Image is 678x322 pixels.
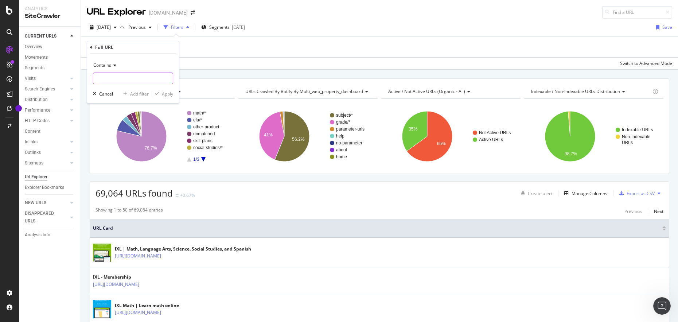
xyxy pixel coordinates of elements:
[125,24,146,30] span: Previous
[93,281,139,288] a: [URL][DOMAIN_NAME]
[25,210,62,225] div: DISAPPEARED URLS
[120,90,149,97] button: Add filter
[25,32,56,40] div: CURRENT URLS
[518,187,552,199] button: Create alert
[561,189,607,198] button: Manage Columns
[25,85,55,93] div: Search Engines
[25,64,44,72] div: Segments
[96,187,173,199] span: 69,064 URLs found
[565,151,577,156] text: 98.7%
[617,58,672,69] button: Switch to Advanced Mode
[25,173,75,181] a: Url Explorer
[624,208,642,214] div: Previous
[622,134,650,139] text: Non-Indexable
[25,54,48,61] div: Movements
[653,22,672,33] button: Save
[193,157,199,162] text: 1/3
[336,154,347,159] text: home
[244,86,374,97] h4: URLs Crawled By Botify By multi_web_property_dashboard
[25,184,64,191] div: Explorer Bookmarks
[25,75,36,82] div: Visits
[662,24,672,30] div: Save
[25,85,68,93] a: Search Engines
[25,54,75,61] a: Movements
[238,105,378,168] svg: A chart.
[25,128,40,135] div: Content
[25,128,75,135] a: Content
[97,24,111,30] span: 2025 Oct. 6th
[25,106,68,114] a: Performance
[232,24,245,30] div: [DATE]
[602,6,672,19] input: Find a URL
[25,138,68,146] a: Inlinks
[25,138,38,146] div: Inlinks
[176,194,179,197] img: Equal
[193,138,213,143] text: skill-plans
[381,105,521,168] svg: A chart.
[25,43,75,51] a: Overview
[25,12,75,20] div: SiteCrawler
[25,173,47,181] div: Url Explorer
[87,22,120,33] button: [DATE]
[572,190,607,197] div: Manage Columns
[245,88,363,94] span: URLs Crawled By Botify By multi_web_property_dashboard
[25,231,75,239] a: Analysis Info
[25,231,50,239] div: Analysis Info
[653,297,671,315] iframe: Intercom live chat
[25,199,68,207] a: NEW URLS
[25,64,75,72] a: Segments
[531,88,620,94] span: Indexable / Non-Indexable URLs distribution
[25,199,46,207] div: NEW URLS
[25,106,50,114] div: Performance
[627,190,655,197] div: Export as CSV
[25,149,41,156] div: Outlinks
[336,147,347,152] text: about
[25,6,75,12] div: Analytics
[437,141,446,146] text: 65%
[180,192,195,198] div: +0.67%
[93,274,171,280] div: IXL - Membership
[25,96,48,104] div: Distribution
[87,6,146,18] div: URL Explorer
[25,159,68,167] a: Sitemaps
[25,149,68,156] a: Outlinks
[388,88,465,94] span: Active / Not Active URLs (organic - all)
[622,140,633,145] text: URLs
[336,140,362,146] text: no-parameter
[654,207,663,216] button: Next
[115,302,193,309] div: IXL Math | Learn math online
[654,208,663,214] div: Next
[96,207,163,216] div: Showing 1 to 50 of 69,064 entries
[479,130,511,135] text: Not Active URLs
[25,43,42,51] div: Overview
[479,137,503,142] text: Active URLs
[162,91,173,97] div: Apply
[15,105,22,112] div: Tooltip anchor
[620,60,672,66] div: Switch to Advanced Mode
[25,75,68,82] a: Visits
[96,105,235,168] svg: A chart.
[99,91,113,97] div: Cancel
[336,133,344,139] text: help
[193,124,219,129] text: other-product
[193,117,202,123] text: ela/*
[209,24,230,30] span: Segments
[25,159,43,167] div: Sitemaps
[161,22,192,33] button: Filters
[530,86,651,97] h4: Indexable / Non-Indexable URLs Distribution
[193,110,206,116] text: math/*
[115,246,251,252] div: IXL | Math, Language Arts, Science, Social Studies, and Spanish
[524,105,663,168] svg: A chart.
[193,145,223,150] text: social-studies/*
[120,23,125,30] span: vs
[622,127,653,132] text: Indexable URLs
[25,117,50,125] div: HTTP Codes
[25,184,75,191] a: Explorer Bookmarks
[25,117,68,125] a: HTTP Codes
[25,210,68,225] a: DISAPPEARED URLS
[115,309,161,316] a: [URL][DOMAIN_NAME]
[25,96,68,104] a: Distribution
